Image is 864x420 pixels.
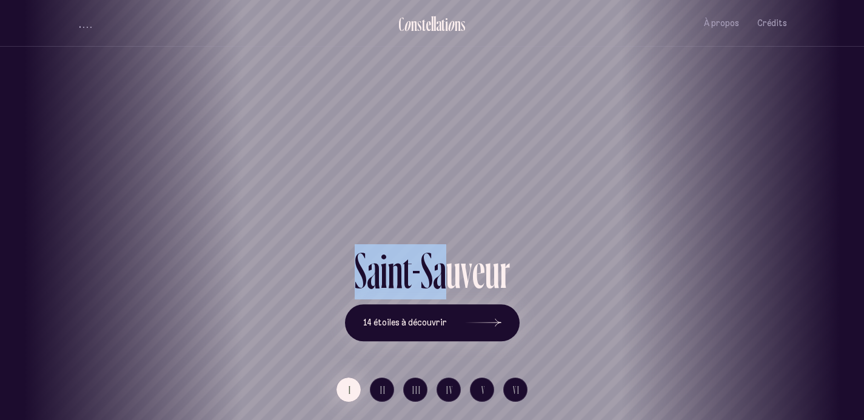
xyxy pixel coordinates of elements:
div: a [436,14,441,34]
button: I [337,378,361,402]
span: II [380,385,386,395]
span: III [412,385,421,395]
div: t [403,244,412,295]
div: o [447,14,455,34]
div: a [433,244,446,295]
button: V [470,378,494,402]
button: II [370,378,394,402]
button: VI [503,378,527,402]
span: À propos [704,18,739,28]
div: - [412,244,421,295]
div: t [422,14,426,34]
span: IV [446,385,454,395]
div: s [461,14,466,34]
button: IV [437,378,461,402]
div: i [380,244,387,295]
div: n [387,244,403,295]
span: I [349,385,352,395]
button: 14 étoiles à découvrir [345,304,520,342]
span: VI [513,385,520,395]
div: u [485,244,500,295]
div: S [421,244,433,295]
div: l [434,14,436,34]
div: s [417,14,422,34]
span: V [481,385,486,395]
div: v [461,244,472,295]
button: À propos [704,9,739,38]
span: Crédits [757,18,787,28]
div: a [367,244,380,295]
div: i [445,14,448,34]
span: 14 étoiles à découvrir [363,318,447,328]
button: Crédits [757,9,787,38]
div: e [472,244,485,295]
div: n [411,14,417,34]
div: o [404,14,411,34]
button: III [403,378,427,402]
div: u [446,244,461,295]
button: volume audio [78,17,93,30]
div: e [426,14,431,34]
div: r [500,244,510,295]
div: S [355,244,367,295]
div: l [431,14,434,34]
div: t [441,14,445,34]
div: C [398,14,404,34]
div: n [455,14,461,34]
